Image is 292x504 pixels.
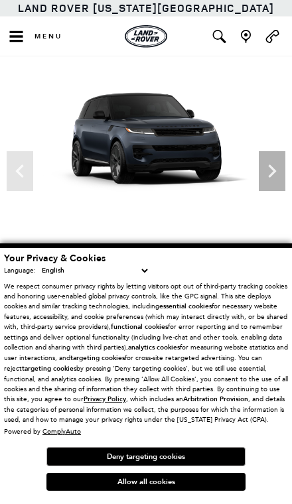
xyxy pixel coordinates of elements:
a: ComplyAuto [42,427,81,436]
a: Call Land Rover Colorado Springs [264,30,281,43]
p: We respect consumer privacy rights by letting visitors opt out of third-party tracking cookies an... [4,281,288,424]
strong: essential cookies [159,302,212,311]
strong: targeting cookies [70,353,125,363]
button: Open the inventory search [206,17,232,56]
a: Land Rover [US_STATE][GEOGRAPHIC_DATA] [18,1,274,15]
select: Language Select [38,265,151,277]
span: Menu [35,32,62,41]
a: Privacy Policy [84,395,126,403]
button: Deny targeting cookies [46,447,246,466]
strong: Arbitration Provision [183,395,248,404]
strong: targeting cookies [22,364,76,373]
strong: functional cookies [111,322,168,332]
a: land-rover [125,25,167,48]
div: (7) Photos [10,239,86,265]
div: Next [259,151,285,191]
img: Land Rover [125,25,167,48]
div: Language: [4,267,36,274]
div: Powered by [4,428,81,436]
button: Allow all cookies [46,473,246,491]
u: Privacy Policy [84,395,126,404]
strong: analytics cookies [128,343,180,352]
span: Your Privacy & Cookies [4,252,106,265]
